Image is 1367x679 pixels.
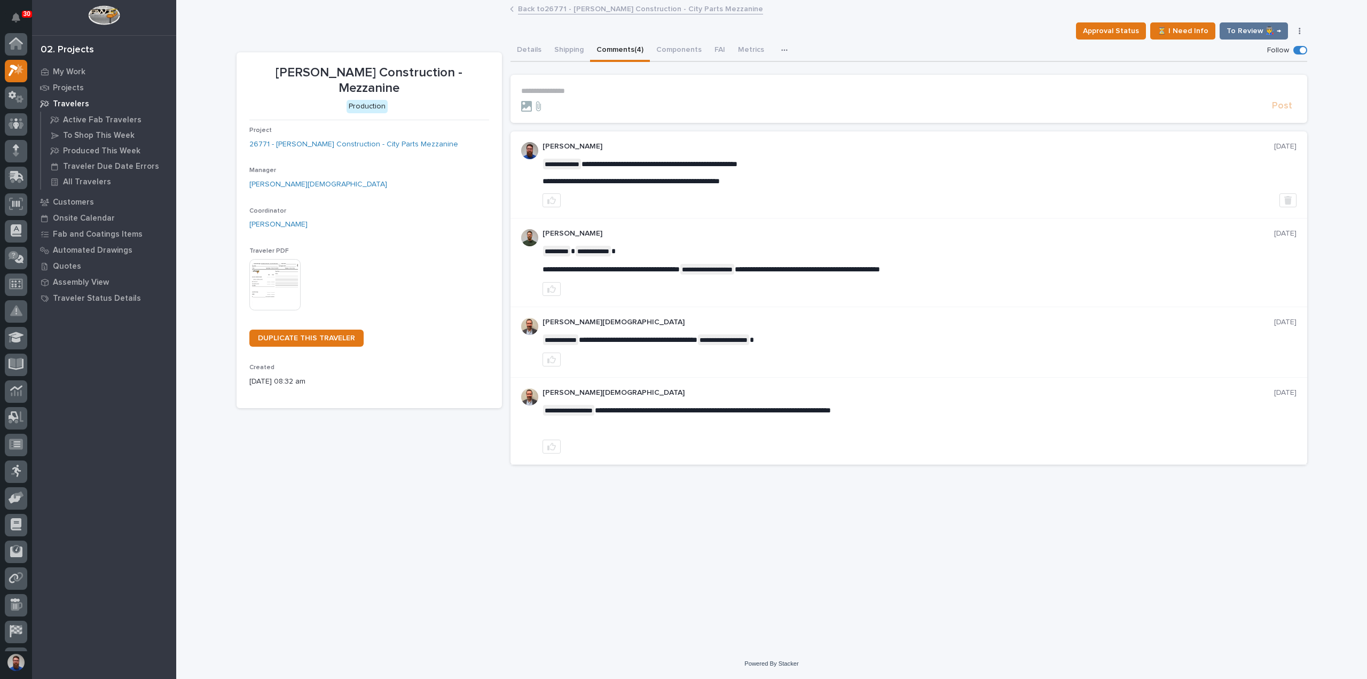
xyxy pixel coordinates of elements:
button: Metrics [732,40,771,62]
p: Customers [53,198,94,207]
p: 30 [23,10,30,18]
button: Shipping [548,40,590,62]
button: Details [510,40,548,62]
a: Powered By Stacker [744,660,798,667]
p: Assembly View [53,278,109,287]
span: Manager [249,167,276,174]
button: Approval Status [1076,22,1146,40]
p: Automated Drawings [53,246,132,255]
div: Notifications30 [13,13,27,30]
button: Post [1268,100,1297,112]
button: Notifications [5,6,27,29]
button: ⏳ I Need Info [1150,22,1215,40]
img: AATXAJw4slNr5ea0WduZQVIpKGhdapBAGQ9xVsOeEvl5=s96-c [521,229,538,246]
a: Traveler Due Date Errors [41,159,176,174]
img: 6hTokn1ETDGPf9BPokIQ [521,142,538,159]
a: Travelers [32,96,176,112]
a: All Travelers [41,174,176,189]
button: Components [650,40,708,62]
p: Active Fab Travelers [63,115,142,125]
img: ACg8ocIGaxZgOborKONOsCK60Wx-Xey7sE2q6Qmw6EHN013R=s96-c [521,318,538,335]
p: [DATE] 08:32 am [249,376,489,387]
p: [PERSON_NAME] [543,229,1274,238]
button: Comments (4) [590,40,650,62]
p: [DATE] [1274,388,1297,397]
div: 02. Projects [41,44,94,56]
button: FAI [708,40,732,62]
span: Approval Status [1083,25,1139,37]
p: Follow [1267,46,1289,55]
a: [PERSON_NAME][DEMOGRAPHIC_DATA] [249,179,387,190]
span: Created [249,364,274,371]
span: Post [1272,100,1292,112]
p: [PERSON_NAME] Construction - Mezzanine [249,65,489,96]
p: Projects [53,83,84,93]
p: [DATE] [1274,318,1297,327]
a: Back to26771 - [PERSON_NAME] Construction - City Parts Mezzanine [518,2,763,14]
a: To Shop This Week [41,128,176,143]
p: Traveler Due Date Errors [63,162,159,171]
p: Produced This Week [63,146,140,156]
span: Project [249,127,272,134]
a: Fab and Coatings Items [32,226,176,242]
a: Automated Drawings [32,242,176,258]
p: [DATE] [1274,229,1297,238]
a: Projects [32,80,176,96]
button: like this post [543,282,561,296]
div: Production [347,100,388,113]
p: Onsite Calendar [53,214,115,223]
button: Delete post [1279,193,1297,207]
a: [PERSON_NAME] [249,219,308,230]
p: Traveler Status Details [53,294,141,303]
span: To Review 👨‍🏭 → [1227,25,1281,37]
p: [PERSON_NAME][DEMOGRAPHIC_DATA] [543,318,1274,327]
a: DUPLICATE THIS TRAVELER [249,330,364,347]
p: [PERSON_NAME] [543,142,1274,151]
a: Customers [32,194,176,210]
a: My Work [32,64,176,80]
p: [DATE] [1274,142,1297,151]
a: Onsite Calendar [32,210,176,226]
span: DUPLICATE THIS TRAVELER [258,334,355,342]
a: Quotes [32,258,176,274]
a: Assembly View [32,274,176,290]
button: like this post [543,193,561,207]
img: Workspace Logo [88,5,120,25]
a: Produced This Week [41,143,176,158]
img: ACg8ocIGaxZgOborKONOsCK60Wx-Xey7sE2q6Qmw6EHN013R=s96-c [521,388,538,405]
span: Traveler PDF [249,248,289,254]
a: Traveler Status Details [32,290,176,306]
p: Travelers [53,99,89,109]
button: To Review 👨‍🏭 → [1220,22,1288,40]
p: All Travelers [63,177,111,187]
button: like this post [543,353,561,366]
p: To Shop This Week [63,131,135,141]
p: Quotes [53,262,81,271]
button: like this post [543,440,561,454]
a: 26771 - [PERSON_NAME] Construction - City Parts Mezzanine [249,139,458,150]
a: Active Fab Travelers [41,112,176,127]
button: users-avatar [5,651,27,674]
p: My Work [53,67,85,77]
span: Coordinator [249,208,286,214]
p: [PERSON_NAME][DEMOGRAPHIC_DATA] [543,388,1274,397]
span: ⏳ I Need Info [1157,25,1208,37]
p: Fab and Coatings Items [53,230,143,239]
